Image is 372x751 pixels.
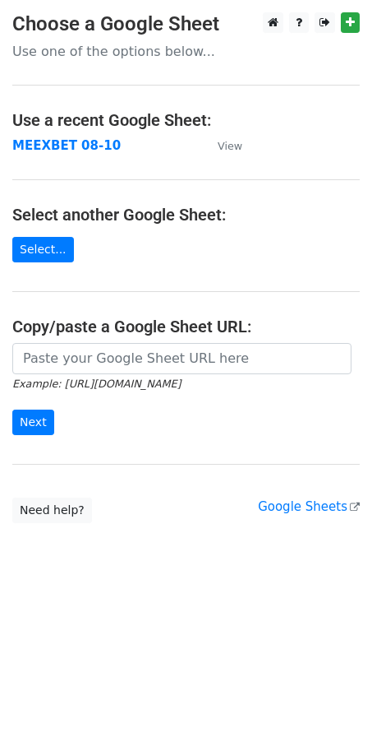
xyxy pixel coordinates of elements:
[12,110,360,130] h4: Use a recent Google Sheet:
[12,498,92,523] a: Need help?
[12,43,360,60] p: Use one of the options below...
[12,378,181,390] small: Example: [URL][DOMAIN_NAME]
[258,499,360,514] a: Google Sheets
[12,317,360,336] h4: Copy/paste a Google Sheet URL:
[12,205,360,225] h4: Select another Google Sheet:
[12,237,74,262] a: Select...
[201,138,242,153] a: View
[12,138,121,153] a: MEEXBET 08-10
[12,12,360,36] h3: Choose a Google Sheet
[12,343,351,374] input: Paste your Google Sheet URL here
[12,410,54,435] input: Next
[218,140,242,152] small: View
